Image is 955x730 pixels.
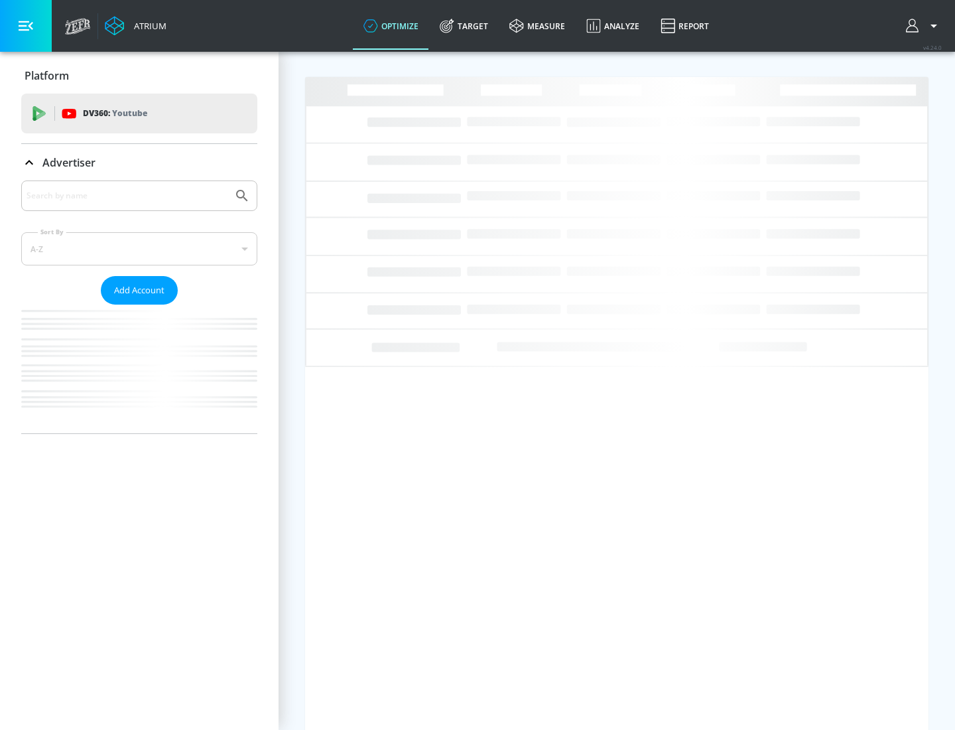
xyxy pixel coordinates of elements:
a: optimize [353,2,429,50]
div: Advertiser [21,144,257,181]
a: Analyze [576,2,650,50]
span: Add Account [114,283,164,298]
span: v 4.24.0 [923,44,942,51]
p: Youtube [112,106,147,120]
p: Advertiser [42,155,95,170]
div: A-Z [21,232,257,265]
div: Atrium [129,20,166,32]
p: Platform [25,68,69,83]
div: Platform [21,57,257,94]
div: DV360: Youtube [21,94,257,133]
input: Search by name [27,187,227,204]
label: Sort By [38,228,66,236]
a: Atrium [105,16,166,36]
nav: list of Advertiser [21,305,257,433]
button: Add Account [101,276,178,305]
a: Target [429,2,499,50]
p: DV360: [83,106,147,121]
a: Report [650,2,720,50]
div: Advertiser [21,181,257,433]
a: measure [499,2,576,50]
